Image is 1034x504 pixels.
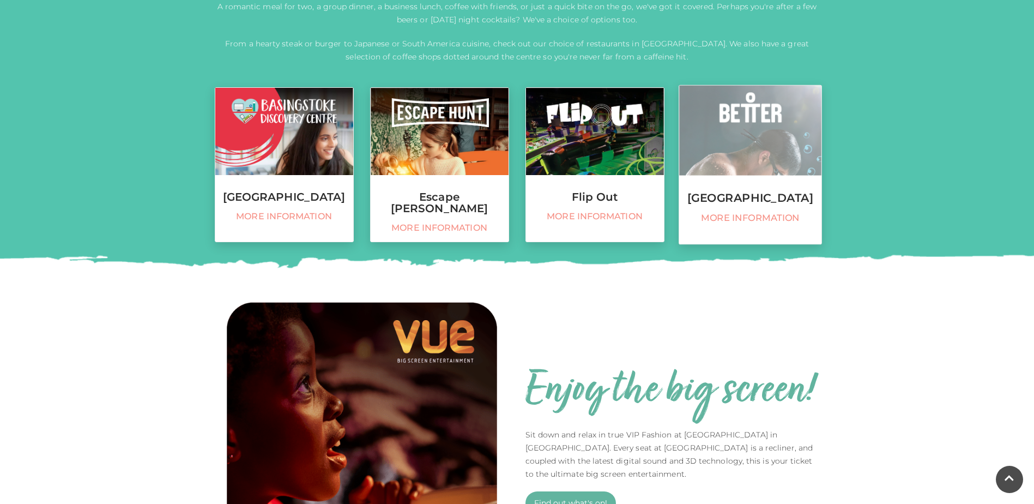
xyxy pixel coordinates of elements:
[531,211,658,222] span: More information
[215,191,353,203] h3: [GEOGRAPHIC_DATA]
[525,428,820,481] p: Sit down and relax in true VIP Fashion at [GEOGRAPHIC_DATA] in [GEOGRAPHIC_DATA]. Every seat at [...
[685,213,815,224] span: More information
[526,191,664,203] h3: Flip Out
[215,37,820,63] p: From a hearty steak or burger to Japanese or South America cuisine, check out our choice of resta...
[679,192,821,204] h3: [GEOGRAPHIC_DATA]
[371,191,509,214] h3: Escape [PERSON_NAME]
[376,223,503,233] span: More information
[221,211,348,222] span: More information
[371,88,509,175] img: Escape Hunt, Festival Place, Basingstoke
[525,365,815,417] h2: Enjoy the big screen!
